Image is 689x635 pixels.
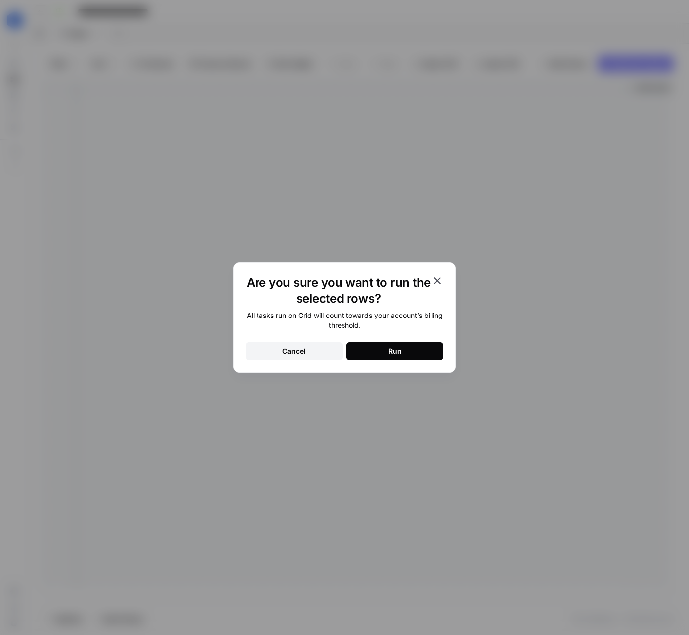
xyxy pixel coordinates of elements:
div: Cancel [282,346,306,356]
div: Run [388,346,402,356]
h1: Are you sure you want to run the selected rows? [246,275,431,307]
button: Run [346,342,443,360]
button: Cancel [246,342,343,360]
div: All tasks run on Grid will count towards your account’s billing threshold. [246,311,443,330]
